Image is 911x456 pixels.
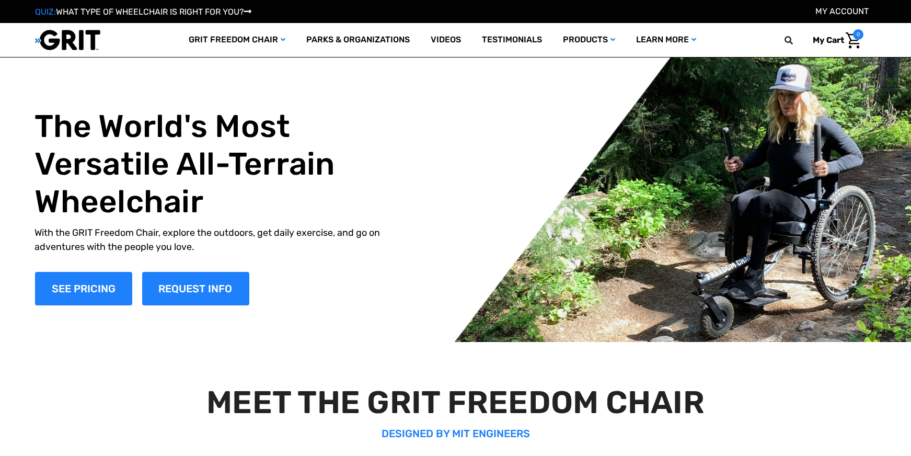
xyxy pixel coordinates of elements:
a: GRIT Freedom Chair [178,23,296,57]
a: Products [552,23,626,57]
a: Slide number 1, Request Information [142,272,249,305]
h2: MEET THE GRIT FREEDOM CHAIR [23,384,889,421]
a: QUIZ:WHAT TYPE OF WHEELCHAIR IS RIGHT FOR YOU? [35,7,251,17]
a: Videos [420,23,471,57]
a: Account [815,6,869,16]
span: 0 [853,29,863,40]
a: Parks & Organizations [296,23,420,57]
a: Testimonials [471,23,552,57]
p: DESIGNED BY MIT ENGINEERS [23,426,889,441]
a: Cart with 0 items [805,29,863,51]
input: Search [789,29,805,51]
span: My Cart [813,35,844,45]
a: Shop Now [35,272,132,305]
span: QUIZ: [35,7,56,17]
img: Cart [846,32,861,49]
p: With the GRIT Freedom Chair, explore the outdoors, get daily exercise, and go on adventures with ... [35,226,404,254]
h1: The World's Most Versatile All-Terrain Wheelchair [35,108,404,221]
a: Learn More [626,23,707,57]
img: GRIT All-Terrain Wheelchair and Mobility Equipment [35,29,100,51]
